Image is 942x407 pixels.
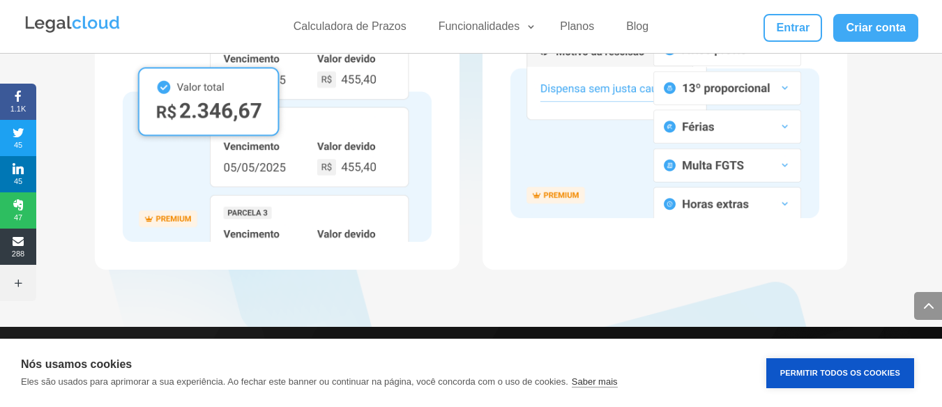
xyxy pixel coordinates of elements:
[21,358,132,370] strong: Nós usamos cookies
[285,20,415,40] a: Calculadora de Prazos
[618,20,657,40] a: Blog
[766,358,914,388] button: Permitir Todos os Cookies
[833,14,918,42] a: Criar conta
[552,20,602,40] a: Planos
[572,376,618,387] a: Saber mais
[24,14,121,35] img: Legalcloud Logo
[123,2,432,242] img: Atualização de Débitos Alimentícios na Legalcloud
[764,14,822,42] a: Entrar
[21,376,568,387] p: Eles são usados para aprimorar a sua experiência. Ao fechar este banner ou continuar na página, v...
[430,20,537,40] a: Funcionalidades
[24,25,121,37] a: Logo da Legalcloud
